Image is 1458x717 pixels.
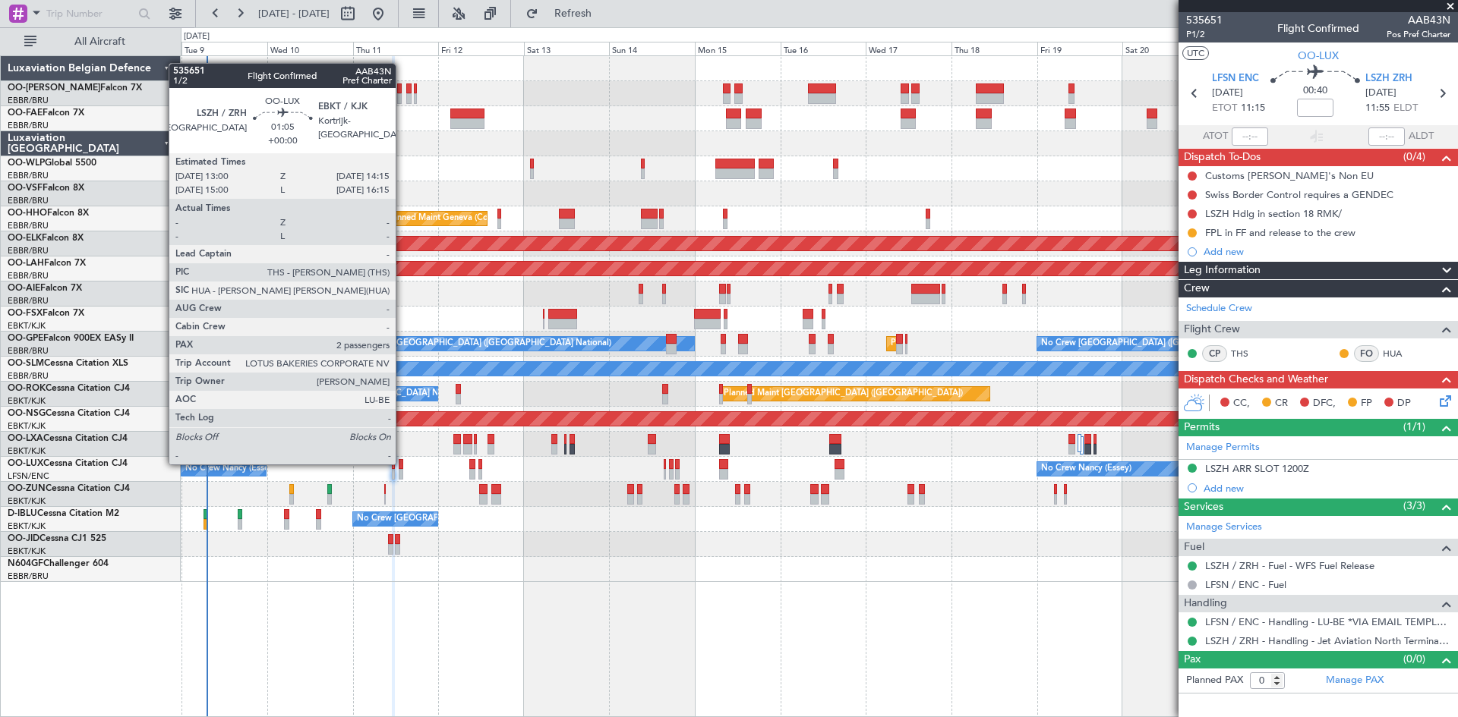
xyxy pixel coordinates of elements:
div: Tue 9 [181,42,267,55]
span: ALDT [1409,129,1434,144]
span: 11:55 [1365,101,1390,116]
a: EBBR/BRU [8,95,49,106]
a: OO-FAEFalcon 7X [8,108,84,118]
div: Tue 16 [781,42,866,55]
span: OO-FAE [8,108,43,118]
span: ATOT [1203,129,1228,144]
a: EBKT/KJK [8,420,46,432]
span: Crew [1184,280,1210,297]
span: 535651 [1186,12,1223,28]
div: CP [1202,345,1227,362]
div: Fri 19 [1037,42,1123,55]
span: Flight Crew [1184,321,1240,338]
span: OO-LAH [8,259,44,268]
a: HUA [1383,347,1417,360]
span: D-IBLU [8,509,37,518]
span: OO-NSG [8,409,46,418]
a: OO-ELKFalcon 8X [8,234,84,243]
span: Refresh [541,8,605,19]
span: CC, [1233,396,1250,411]
span: OO-VSF [8,184,43,193]
div: Planned Maint Kortrijk-[GEOGRAPHIC_DATA] [125,307,302,330]
div: Sun 14 [609,42,695,55]
a: EBBR/BRU [8,170,49,181]
a: OO-LAHFalcon 7X [8,259,86,268]
div: Add new [1204,245,1450,258]
a: EBBR/BRU [8,270,49,281]
a: EBBR/BRU [8,345,49,357]
span: Handling [1184,595,1227,612]
a: Manage Permits [1186,440,1260,455]
span: OO-LUX [1298,48,1339,64]
a: OO-HHOFalcon 8X [8,209,89,218]
span: OO-LUX [8,459,43,468]
span: DFC, [1313,396,1336,411]
span: OO-JID [8,534,39,543]
a: EBBR/BRU [8,295,49,307]
span: OO-ZUN [8,484,46,493]
div: LSZH ARR SLOT 1200Z [1205,462,1309,475]
div: No Crew Nancy (Essey) [185,458,276,480]
div: Sat 20 [1122,42,1208,55]
span: Fuel [1184,539,1204,556]
span: 11:15 [1241,101,1265,116]
a: EBBR/BRU [8,571,49,582]
div: No Crew [GEOGRAPHIC_DATA] ([GEOGRAPHIC_DATA] National) [357,508,611,530]
div: Thu 18 [951,42,1037,55]
div: Mon 15 [695,42,781,55]
a: EBBR/BRU [8,245,49,256]
div: Wed 10 [267,42,353,55]
a: OO-LXACessna Citation CJ4 [8,434,128,443]
a: THS [1231,347,1265,360]
a: LFSN / ENC - Handling - LU-BE *VIA EMAIL TEMPLATE* LFSN / ENC [1205,615,1450,628]
a: OO-ROKCessna Citation CJ4 [8,384,130,393]
a: OO-VSFFalcon 8X [8,184,84,193]
div: Planned Maint Liege [216,157,295,180]
span: [DATE] - [DATE] [258,7,330,20]
a: EBBR/BRU [8,370,49,382]
span: OO-HHO [8,209,47,218]
a: Manage Services [1186,520,1262,535]
span: All Aircraft [39,36,160,47]
div: Thu 11 [353,42,439,55]
span: LSZH ZRH [1365,71,1412,86]
span: ETOT [1212,101,1237,116]
label: Planned PAX [1186,673,1243,688]
span: P1/2 [1186,28,1223,41]
button: All Aircraft [17,30,165,54]
span: OO-LXA [8,434,43,443]
span: OO-GPE [8,334,43,343]
span: ELDT [1393,101,1418,116]
a: EBKT/KJK [8,520,46,532]
a: LSZH / ZRH - Handling - Jet Aviation North Terminal LSZH / ZRH [1205,634,1450,647]
div: Swiss Border Control requires a GENDEC [1205,188,1393,201]
div: Planned Maint [GEOGRAPHIC_DATA] ([GEOGRAPHIC_DATA] National) [245,432,519,455]
a: OO-AIEFalcon 7X [8,284,82,293]
div: Fri 12 [438,42,524,55]
span: [DATE] [1365,86,1396,101]
div: LSZH Hdlg in section 18 RMK/ [1205,207,1342,220]
a: EBBR/BRU [8,120,49,131]
span: LFSN ENC [1212,71,1259,86]
span: FP [1361,396,1372,411]
div: No Crew Nancy (Essey) [1041,458,1131,480]
a: OO-NSGCessna Citation CJ4 [8,409,130,418]
a: OO-ZUNCessna Citation CJ4 [8,484,130,493]
div: No Crew [GEOGRAPHIC_DATA] ([GEOGRAPHIC_DATA] National) [357,332,611,355]
a: EBKT/KJK [8,320,46,332]
span: Pax [1184,651,1201,668]
a: OO-JIDCessna CJ1 525 [8,534,106,543]
span: N604GF [8,559,43,568]
div: Add new [1204,482,1450,495]
button: UTC [1182,46,1209,60]
a: Schedule Crew [1186,301,1252,316]
a: EBBR/BRU [8,220,49,231]
span: Dispatch To-Dos [1184,149,1261,166]
span: (0/0) [1403,651,1425,667]
a: LFSN / ENC - Fuel [1205,578,1286,591]
a: OO-FSXFalcon 7X [8,309,84,318]
span: (0/4) [1403,149,1425,165]
div: Planned Maint Geneva (Cointrin) [385,207,510,230]
div: No Crew [GEOGRAPHIC_DATA] ([GEOGRAPHIC_DATA] National) [1041,332,1295,355]
button: Refresh [519,2,610,26]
